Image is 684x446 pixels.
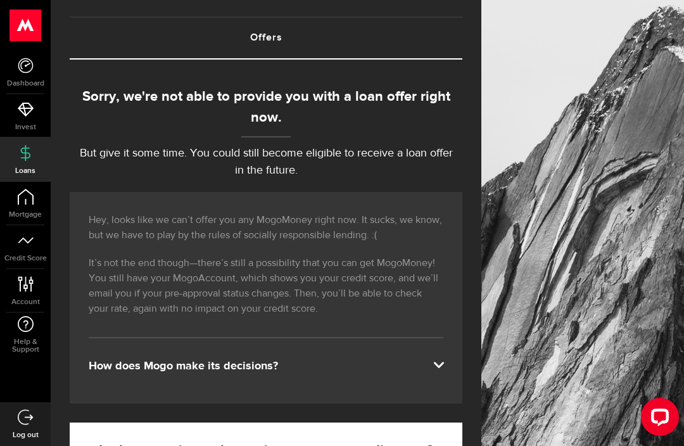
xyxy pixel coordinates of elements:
a: Offers [70,18,462,58]
p: But give it some time. You could still become eligible to receive a loan offer in the future. [70,145,462,179]
iframe: LiveChat chat widget [631,393,684,446]
ul: Tabs Navigation [70,16,462,60]
p: It’s not the end though—there’s still a possibility that you can get MogoMoney! You still have yo... [89,256,443,317]
p: Hey, looks like we can’t offer you any MogoMoney right now. It sucks, we know, but we have to pla... [89,213,443,243]
div: Sorry, we're not able to provide you with a loan offer right now. [70,87,462,129]
div: How does Mogo make its decisions? [89,359,443,374]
